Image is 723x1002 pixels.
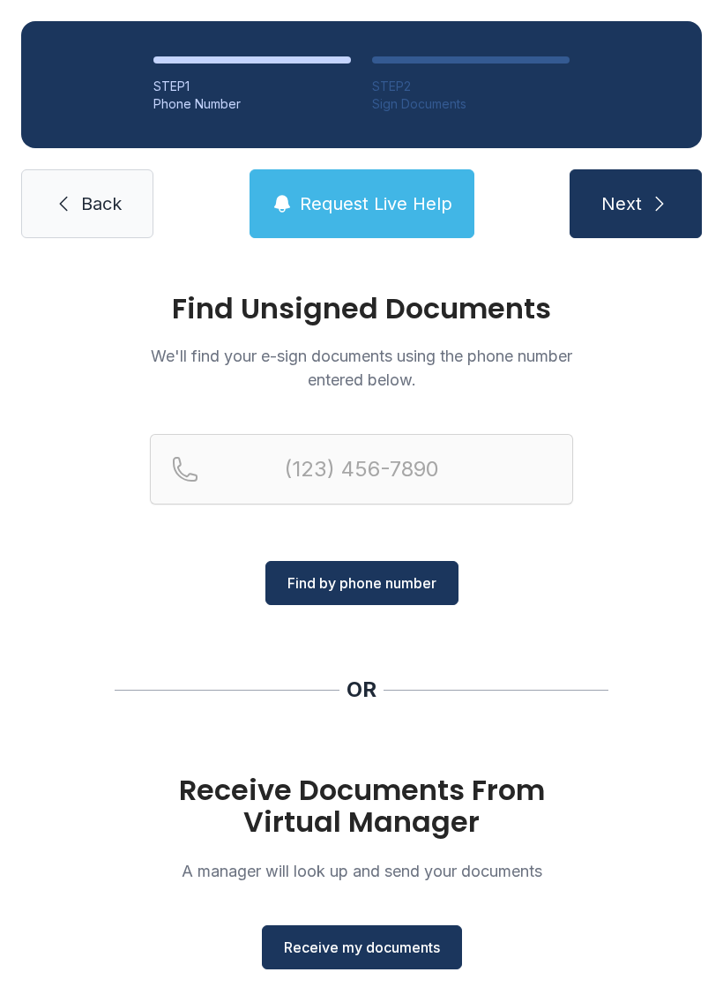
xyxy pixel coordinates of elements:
[150,774,573,838] h1: Receive Documents From Virtual Manager
[372,78,570,95] div: STEP 2
[601,191,642,216] span: Next
[284,937,440,958] span: Receive my documents
[300,191,452,216] span: Request Live Help
[81,191,122,216] span: Back
[153,78,351,95] div: STEP 1
[372,95,570,113] div: Sign Documents
[153,95,351,113] div: Phone Number
[347,676,376,704] div: OR
[287,572,436,594] span: Find by phone number
[150,295,573,323] h1: Find Unsigned Documents
[150,434,573,505] input: Reservation phone number
[150,344,573,392] p: We'll find your e-sign documents using the phone number entered below.
[150,859,573,883] p: A manager will look up and send your documents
